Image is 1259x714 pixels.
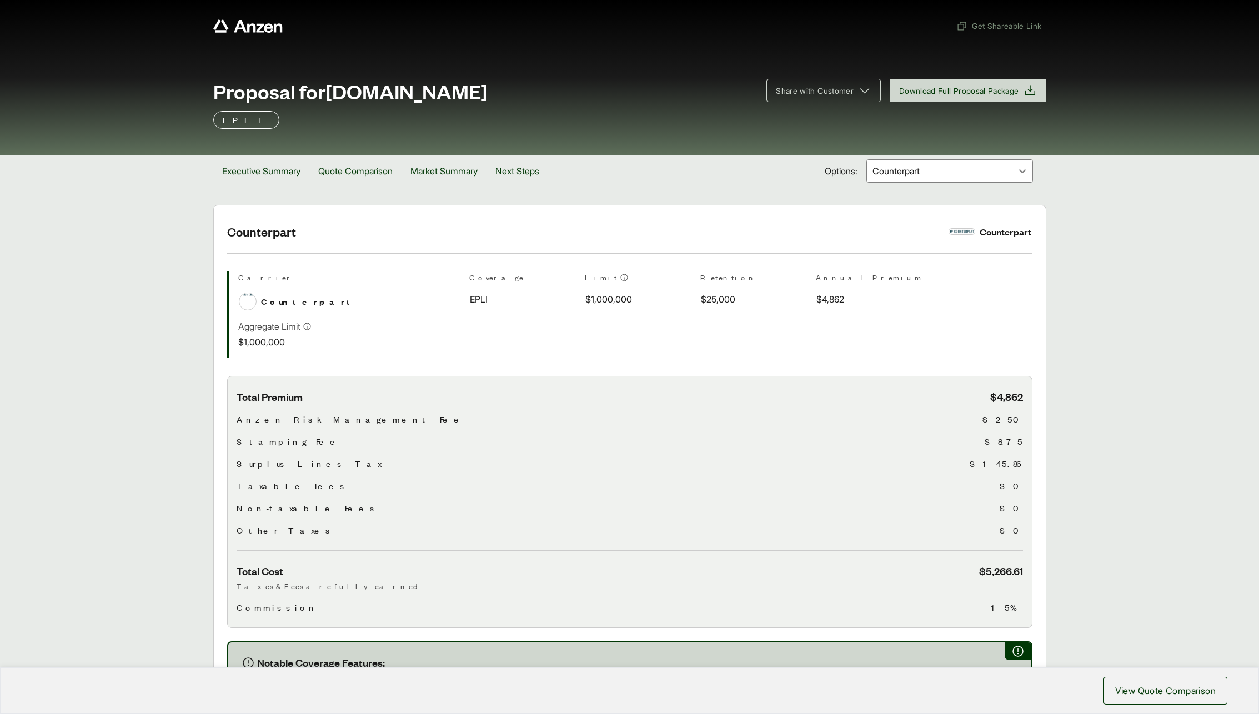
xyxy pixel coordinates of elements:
[825,164,857,178] span: Options:
[899,85,1019,97] span: Download Full Proposal Package
[766,79,881,102] button: Share with Customer
[980,224,1031,239] div: Counterpart
[469,271,576,288] th: Coverage
[952,16,1046,36] button: Get Shareable Link
[816,293,844,306] span: $4,862
[990,390,1023,404] span: $4,862
[585,293,632,306] span: $1,000,000
[213,155,309,187] button: Executive Summary
[227,223,935,240] h2: Counterpart
[237,524,334,537] span: Other Taxes
[700,271,807,288] th: Retention
[239,293,256,296] img: Counterpart logo
[979,564,1023,578] span: $5,266.61
[1000,501,1023,515] span: $0
[776,85,854,97] span: Share with Customer
[213,80,488,102] span: Proposal for [DOMAIN_NAME]
[890,79,1046,102] button: Download Full Proposal Package
[956,20,1041,32] span: Get Shareable Link
[949,229,975,234] img: Counterpart logo
[816,271,922,288] th: Annual Premium
[470,293,488,306] span: EPLI
[237,501,379,515] span: Non-taxable Fees
[237,435,341,448] span: Stamping Fee
[237,390,303,404] span: Total Premium
[970,457,1023,470] span: $145.86
[237,564,283,578] span: Total Cost
[402,155,486,187] button: Market Summary
[1000,479,1023,492] span: $0
[309,155,402,187] button: Quote Comparison
[237,413,465,426] span: Anzen Risk Management Fee
[991,601,1023,614] span: 15%
[237,479,349,492] span: Taxable Fees
[701,293,735,306] span: $25,000
[982,413,1023,426] span: $250
[213,19,283,33] a: Anzen website
[238,320,300,333] p: Aggregate Limit
[237,580,1023,592] p: Taxes & Fees are fully earned.
[237,457,381,470] span: Surplus Lines Tax
[585,271,691,288] th: Limit
[238,335,312,349] p: $1,000,000
[1103,677,1227,705] button: View Quote Comparison
[1115,684,1216,697] span: View Quote Comparison
[985,435,1023,448] span: $8.75
[237,601,318,614] span: Commission
[223,113,270,127] p: EPLI
[238,271,460,288] th: Carrier
[486,155,548,187] button: Next Steps
[257,656,385,670] span: Notable Coverage Features:
[261,295,356,308] span: Counterpart
[1000,524,1023,537] span: $0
